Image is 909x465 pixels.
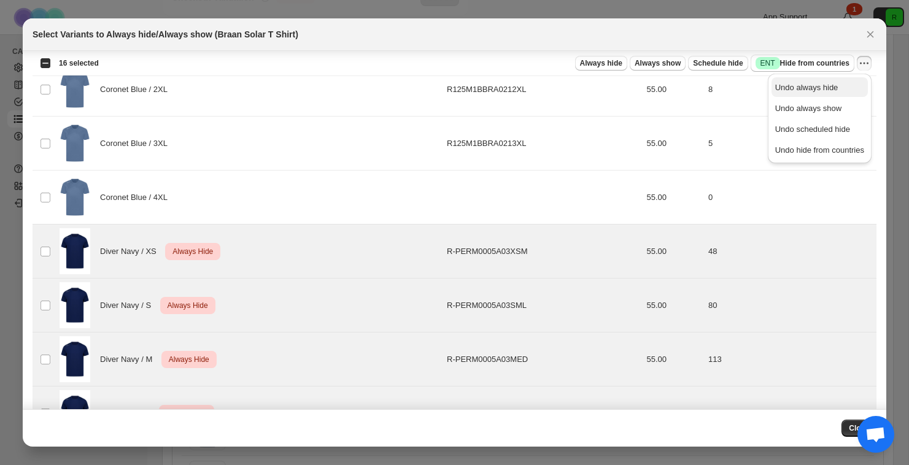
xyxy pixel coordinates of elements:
[580,58,622,68] span: Always hide
[643,332,705,386] td: 55.00
[60,336,90,382] img: Braan_Diver_Navy_1.jpg
[60,228,90,274] img: Braan_Diver_Navy_1.jpg
[756,57,849,69] span: Hide from countries
[705,117,876,171] td: 5
[688,56,748,71] button: Schedule hide
[443,225,643,279] td: R-PERM0005A03XSM
[100,407,157,420] span: Diver Navy / L
[100,245,163,258] span: Diver Navy / XS
[443,279,643,332] td: R-PERM0005A03SML
[772,77,868,97] button: Undo always hide
[60,282,90,328] img: Braan_Diver_Navy_1.jpg
[693,58,743,68] span: Schedule hide
[443,63,643,117] td: R125M1BBRA0212XL
[643,279,705,332] td: 55.00
[857,56,872,71] button: More actions
[630,56,686,71] button: Always show
[643,63,705,117] td: 55.00
[862,26,879,43] button: Close
[165,298,211,313] span: Always Hide
[100,83,174,96] span: Coronet Blue / 2XL
[772,140,868,159] button: Undo hide from countries
[33,28,298,40] h2: Select Variants to Always hide/Always show (Braan Solar T Shirt)
[100,353,159,366] span: Diver Navy / M
[575,56,627,71] button: Always hide
[705,63,876,117] td: 8
[705,386,876,440] td: 112
[772,98,868,118] button: Undo always show
[643,225,705,279] td: 55.00
[643,171,705,225] td: 55.00
[775,125,850,134] span: Undo scheduled hide
[751,55,854,72] button: SuccessENTHide from countries
[164,406,209,421] span: Always Hide
[857,416,894,453] div: Open chat
[841,420,876,437] button: Close
[643,386,705,440] td: 55.00
[443,117,643,171] td: R125M1BBRA0213XL
[170,244,215,259] span: Always Hide
[705,279,876,332] td: 80
[772,119,868,139] button: Undo scheduled hide
[60,390,90,436] img: Braan_Diver_Navy_1.jpg
[775,104,841,113] span: Undo always show
[60,66,90,112] img: Braan_Coronet_Blue_-_GHOST_1_32096d34-d1df-461a-be44-8cdc45577fb1.jpg
[60,174,90,220] img: Braan_Coronet_Blue_-_GHOST_1_32096d34-d1df-461a-be44-8cdc45577fb1.jpg
[635,58,681,68] span: Always show
[775,145,864,155] span: Undo hide from countries
[100,299,158,312] span: Diver Navy / S
[443,332,643,386] td: R-PERM0005A03MED
[166,352,212,367] span: Always Hide
[60,120,90,166] img: Braan_Coronet_Blue_-_GHOST_1_32096d34-d1df-461a-be44-8cdc45577fb1.jpg
[443,386,643,440] td: R-PERM0005A03LRG
[705,332,876,386] td: 113
[100,191,174,204] span: Coronet Blue / 4XL
[705,171,876,225] td: 0
[775,83,838,92] span: Undo always hide
[59,58,99,68] span: 16 selected
[705,225,876,279] td: 48
[100,137,174,150] span: Coronet Blue / 3XL
[849,423,869,433] span: Close
[643,117,705,171] td: 55.00
[760,58,775,68] span: ENT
